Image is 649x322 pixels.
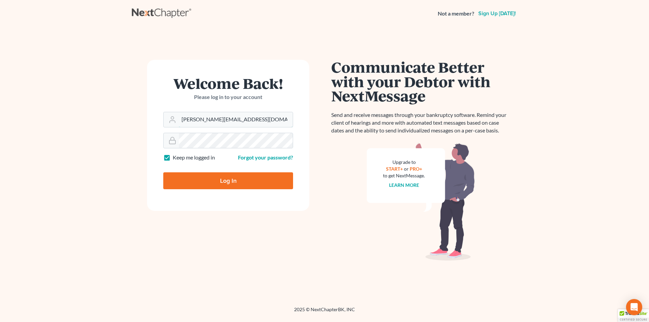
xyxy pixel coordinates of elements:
[163,93,293,101] p: Please log in to your account
[404,166,409,172] span: or
[438,10,474,18] strong: Not a member?
[331,111,510,134] p: Send and receive messages through your bankruptcy software. Remind your client of hearings and mo...
[173,154,215,162] label: Keep me logged in
[383,159,425,166] div: Upgrade to
[163,172,293,189] input: Log In
[367,143,475,261] img: nextmessage_bg-59042aed3d76b12b5cd301f8e5b87938c9018125f34e5fa2b7a6b67550977c72.svg
[410,166,422,172] a: PRO+
[618,309,649,322] div: TrustedSite Certified
[383,172,425,179] div: to get NextMessage.
[626,299,642,315] div: Open Intercom Messenger
[238,154,293,160] a: Forgot your password?
[386,166,403,172] a: START+
[477,11,517,16] a: Sign up [DATE]!
[179,112,293,127] input: Email Address
[389,182,419,188] a: Learn more
[331,60,510,103] h1: Communicate Better with your Debtor with NextMessage
[163,76,293,91] h1: Welcome Back!
[132,306,517,318] div: 2025 © NextChapterBK, INC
